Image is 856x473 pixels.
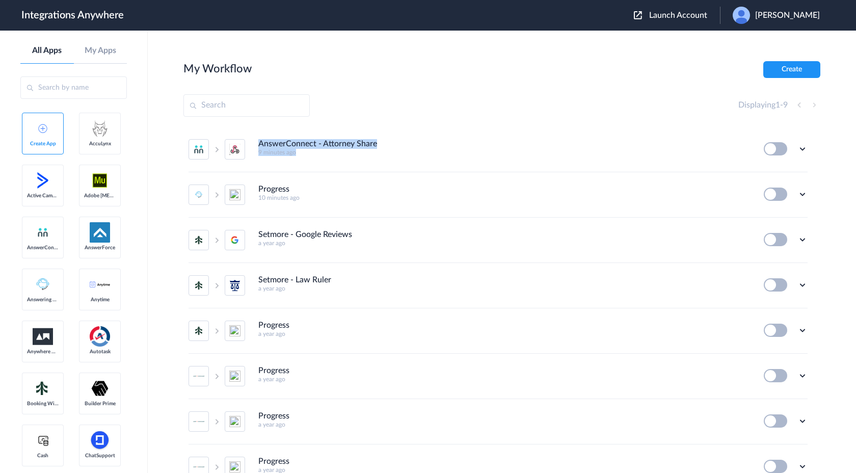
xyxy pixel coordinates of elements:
h5: a year ago [258,240,750,247]
img: user.png [733,7,750,24]
img: launch-acct-icon.svg [634,11,642,19]
img: autotask.png [90,326,110,347]
span: Answering Service [27,297,59,303]
img: Setmore_Logo.svg [33,379,53,398]
input: Search by name [20,76,127,99]
span: AccuLynx [84,141,116,147]
img: af-app-logo.svg [90,222,110,243]
h4: Progress [258,366,289,376]
img: anytime-calendar-logo.svg [90,281,110,287]
span: [PERSON_NAME] [755,11,820,20]
h5: a year ago [258,330,750,337]
span: 9 [783,101,788,109]
span: Cash [27,453,59,459]
span: Active Campaign [27,193,59,199]
span: Adobe [MEDICAL_DATA] [84,193,116,199]
span: Create App [27,141,59,147]
span: Autotask [84,349,116,355]
h4: Setmore - Google Reviews [258,230,352,240]
span: ChatSupport [84,453,116,459]
span: Anywhere Works [27,349,59,355]
a: All Apps [20,46,74,56]
img: aww.png [33,328,53,345]
span: Anytime [84,297,116,303]
span: AnswerConnect [27,245,59,251]
a: My Apps [74,46,127,56]
h4: Setmore - Law Ruler [258,275,331,285]
h4: AnswerConnect - Attorney Share [258,139,377,149]
img: acculynx-logo.svg [90,118,110,139]
img: Answering_service.png [33,274,53,295]
button: Launch Account [634,11,720,20]
h5: a year ago [258,376,750,383]
img: builder-prime-logo.svg [90,378,110,399]
h5: a year ago [258,421,750,428]
img: chatsupport-icon.svg [90,430,110,451]
button: Create [763,61,820,78]
span: Builder Prime [84,401,116,407]
h4: Progress [258,411,289,421]
span: AnswerForce [84,245,116,251]
img: active-campaign-logo.svg [33,170,53,191]
span: Booking Widget [27,401,59,407]
h5: 10 minutes ago [258,194,750,201]
img: answerconnect-logo.svg [37,226,49,239]
h2: My Workflow [183,62,252,75]
h1: Integrations Anywhere [21,9,124,21]
h5: 9 minutes ago [258,149,750,156]
h5: a year ago [258,285,750,292]
h4: Progress [258,185,289,194]
img: cash-logo.svg [37,434,49,446]
h4: Progress [258,321,289,330]
h4: Progress [258,457,289,466]
h4: Displaying - [738,100,788,110]
img: adobe-muse-logo.svg [90,170,110,191]
img: add-icon.svg [38,124,47,133]
span: Launch Account [649,11,707,19]
input: Search [183,94,310,117]
span: 1 [775,101,780,109]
